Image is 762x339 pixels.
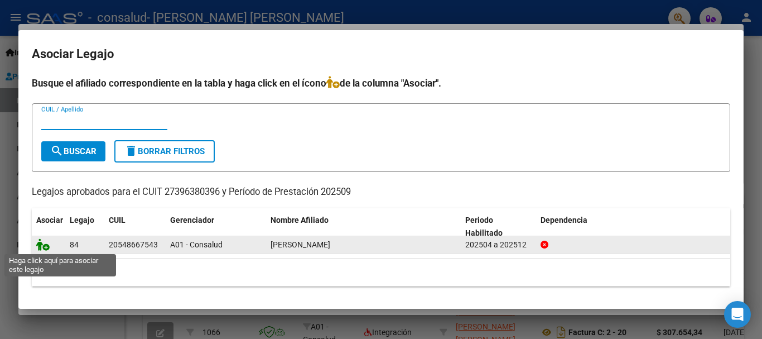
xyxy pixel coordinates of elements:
datatable-header-cell: Dependencia [536,208,731,245]
h2: Asociar Legajo [32,44,730,65]
div: Open Intercom Messenger [724,301,751,328]
mat-icon: delete [124,144,138,157]
span: Asociar [36,216,63,225]
span: Borrar Filtros [124,146,205,156]
span: Dependencia [541,216,587,225]
span: BENITEZ SANTINO BENJAMIN [271,240,330,249]
span: Periodo Habilitado [465,216,503,237]
div: 1 registros [32,259,730,287]
span: CUIL [109,216,126,225]
span: 84 [70,240,79,249]
p: Legajos aprobados para el CUIT 27396380396 y Período de Prestación 202509 [32,185,730,199]
datatable-header-cell: Nombre Afiliado [266,208,461,245]
span: Gerenciador [170,216,214,225]
button: Buscar [41,141,105,161]
mat-icon: search [50,144,64,157]
div: 202504 a 202512 [465,238,532,251]
datatable-header-cell: CUIL [104,208,166,245]
span: Buscar [50,146,97,156]
datatable-header-cell: Gerenciador [166,208,266,245]
datatable-header-cell: Legajo [65,208,104,245]
span: A01 - Consalud [170,240,223,249]
h4: Busque el afiliado correspondiente en la tabla y haga click en el ícono de la columna "Asociar". [32,76,730,90]
div: 20548667543 [109,238,158,251]
datatable-header-cell: Asociar [32,208,65,245]
span: Legajo [70,216,94,225]
span: Nombre Afiliado [271,216,329,225]
button: Borrar Filtros [114,140,215,163]
datatable-header-cell: Periodo Habilitado [461,208,536,245]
